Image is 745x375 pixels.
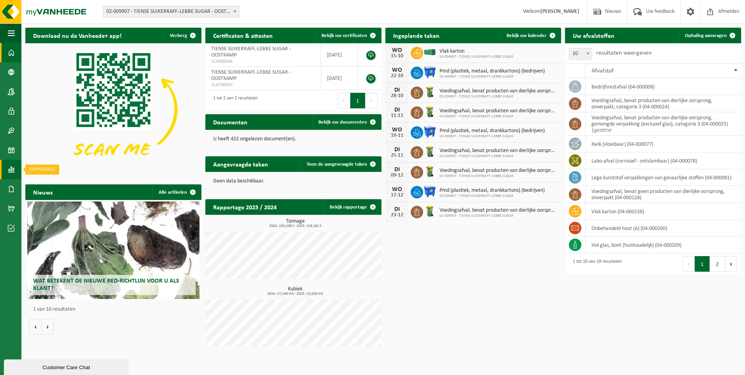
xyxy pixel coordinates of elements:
span: 02-009907 - TIENSE SUIKERRAFF.-LEBBE SUGAR [440,94,558,99]
div: 17-12 [389,193,405,198]
iframe: chat widget [4,358,130,375]
span: Toon de aangevraagde taken [307,162,367,167]
div: 11-11 [389,113,405,119]
td: hol glas, bont (huishoudelijk) (04-000209) [586,237,741,253]
button: 1 [350,93,365,108]
td: kwik (vloeibaar) (04-000077) [586,136,741,152]
button: Previous [682,256,695,272]
button: Next [725,256,737,272]
span: VLA900444 [211,58,315,65]
h2: Ingeplande taken [385,28,447,43]
td: onbehandeld hout (A) (04-000200) [586,220,741,237]
button: Previous [338,93,350,108]
span: Pmd (plastiek, metaal, drankkartons) (bedrijven) [440,187,545,194]
h2: Download nu de Vanheede+ app! [25,28,129,43]
a: Bekijk uw documenten [312,114,381,130]
div: DI [389,147,405,153]
span: 02-009907 - TIENSE SUIKERRAFF.-LEBBE SUGAR [440,194,545,198]
div: 1 tot 2 van 2 resultaten [209,92,258,109]
div: 22-10 [389,73,405,79]
img: WB-0140-HPE-GN-50 [423,145,436,158]
span: 02-009907 - TIENSE SUIKERRAFF.-LEBBE SUGAR [440,114,558,119]
span: Verberg [170,33,187,38]
td: [DATE] [321,43,358,67]
button: Verberg [164,28,201,43]
span: 02-009907 - TIENSE SUIKERRAFF.-LEBBE SUGAR [440,55,513,59]
div: WO [389,186,405,193]
span: VLA706937 [211,82,315,88]
td: voedingsafval, bevat producten van dierlijke oorsprong, onverpakt, categorie 3 (04-000024) [586,95,741,112]
div: 1 tot 10 van 19 resultaten [569,255,622,272]
div: WO [389,67,405,73]
a: Bekijk rapportage [323,199,381,215]
span: Bekijk uw documenten [318,120,367,125]
span: 2024: 17,240 m3 - 2025: 13,620 m3 [209,292,381,296]
span: 02-009907 - TIENSE SUIKERRAFF.-LEBBE SUGAR [440,74,545,79]
div: WO [389,47,405,53]
button: 1 [695,256,710,272]
img: WB-1100-HPE-BE-01 [423,65,436,79]
img: WB-1100-HPE-BE-01 [423,125,436,138]
span: 10 [569,48,592,60]
span: Vlak karton [440,48,513,55]
div: 28-10 [389,93,405,99]
span: 02-009907 - TIENSE SUIKERRAFF.-LEBBE SUGAR [440,174,558,179]
span: Voedingsafval, bevat producten van dierlijke oorsprong, onverpakt, categorie 3 [440,168,558,174]
span: Bekijk uw certificaten [321,33,367,38]
div: 23-12 [389,212,405,218]
label: resultaten weergeven [596,50,651,56]
div: WO [389,127,405,133]
p: 1 van 10 resultaten [33,307,198,312]
a: Ophaling aanvragen [679,28,740,43]
div: 09-12 [389,173,405,178]
td: lege kunststof verpakkingen van gevaarlijke stoffen (04-000081) [586,169,741,186]
button: 2 [710,256,725,272]
span: Wat betekent de nieuwe RED-richtlijn voor u als klant? [33,278,179,292]
td: [DATE] [321,67,358,90]
span: 02-009907 - TIENSE SUIKERRAFF.-LEBBE SUGAR - OOSTKAMP [103,6,239,18]
a: Bekijk uw kalender [500,28,560,43]
p: U heeft 422 ongelezen document(en). [213,136,374,142]
a: Alle artikelen [152,184,201,200]
td: voedingsafval, bevat geen producten van dierlijke oorsprong, onverpakt (04-000128) [586,186,741,203]
h2: Nieuws [25,184,60,200]
span: 02-009907 - TIENSE SUIKERRAFF.-LEBBE SUGAR - OOSTKAMP [103,6,239,17]
span: 10 [569,48,592,59]
div: DI [389,206,405,212]
span: TIENSE SUIKERRAFF.-LEBBE SUGAR - OOSTKAMP [211,46,291,58]
span: Pmd (plastiek, metaal, drankkartons) (bedrijven) [440,68,545,74]
img: WB-0140-HPE-GN-50 [423,105,436,119]
h2: Uw afvalstoffen [565,28,622,43]
p: Geen data beschikbaar. [213,179,374,184]
h3: Kubiek [209,287,381,296]
img: WB-0140-HPE-GN-50 [423,85,436,99]
td: labo-afval (corrosief - ontvlambaar) (04-000078) [586,152,741,169]
span: Ophaling aanvragen [685,33,727,38]
span: Voedingsafval, bevat producten van dierlijke oorsprong, onverpakt, categorie 3 [440,207,558,214]
a: Bekijk uw certificaten [315,28,381,43]
h2: Rapportage 2025 / 2024 [205,199,284,214]
div: 15-10 [389,53,405,59]
img: HK-XA-40-GN-00 [423,49,436,56]
span: 2024: 234,238 t - 2025: 118,181 t [209,224,381,228]
span: Voedingsafval, bevat producten van dierlijke oorsprong, onverpakt, categorie 3 [440,88,558,94]
span: 02-009907 - TIENSE SUIKERRAFF.-LEBBE SUGAR [440,214,558,218]
img: WB-0140-HPE-GN-50 [423,205,436,218]
div: DI [389,107,405,113]
img: WB-0140-HPE-GN-50 [423,165,436,178]
a: Toon de aangevraagde taken [300,156,381,172]
h2: Documenten [205,114,255,129]
span: Afvalstof [591,68,614,74]
h2: Certificaten & attesten [205,28,281,43]
span: Voedingsafval, bevat producten van dierlijke oorsprong, onverpakt, categorie 3 [440,148,558,154]
span: Bekijk uw kalender [507,33,547,38]
td: vlak karton (04-000158) [586,203,741,220]
img: WB-1100-HPE-BE-01 [423,185,436,198]
img: Download de VHEPlus App [25,43,201,175]
span: 02-009907 - TIENSE SUIKERRAFF.-LEBBE SUGAR [440,154,558,159]
button: Vorige [29,319,42,334]
div: DI [389,166,405,173]
i: gelatine [594,127,612,133]
span: Pmd (plastiek, metaal, drankkartons) (bedrijven) [440,128,545,134]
